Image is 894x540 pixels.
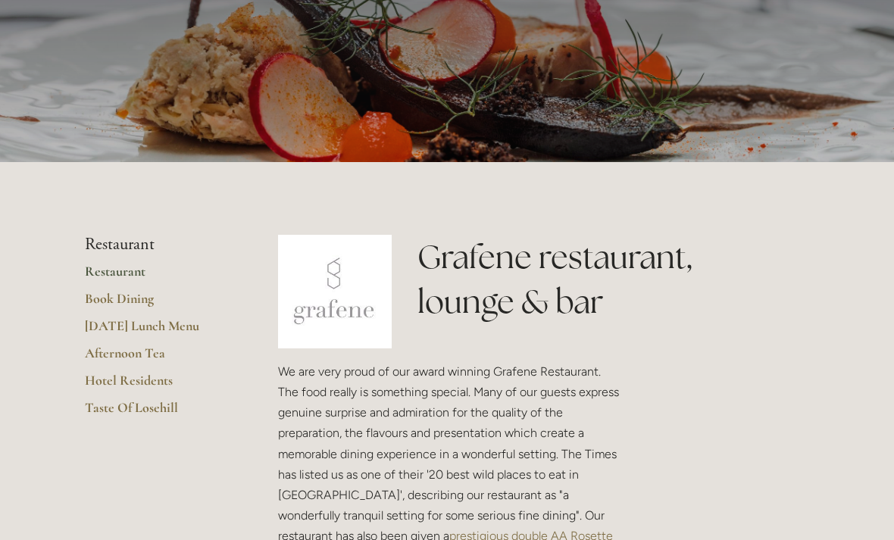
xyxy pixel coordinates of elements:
img: grafene.jpg [278,235,392,348]
li: Restaurant [85,235,230,254]
a: Taste Of Losehill [85,399,230,426]
a: Book Dining [85,290,230,317]
a: Restaurant [85,263,230,290]
a: Hotel Residents [85,372,230,399]
a: Afternoon Tea [85,345,230,372]
a: [DATE] Lunch Menu [85,317,230,345]
h1: Grafene restaurant, lounge & bar [417,235,809,324]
